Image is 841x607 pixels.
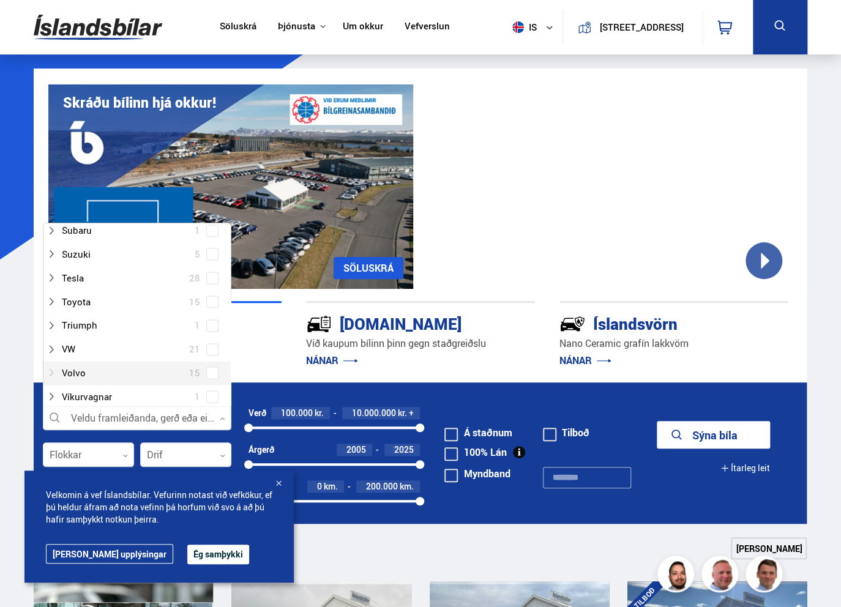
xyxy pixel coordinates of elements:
span: + [409,408,414,418]
label: Myndband [444,469,510,479]
img: nhp88E3Fdnt1Opn2.png [659,557,696,594]
img: svg+xml;base64,PHN2ZyB4bWxucz0iaHR0cDovL3d3dy53My5vcmcvMjAwMC9zdmciIHdpZHRoPSI1MTIiIGhlaWdodD0iNT... [512,21,524,33]
img: eKx6w-_Home_640_.png [48,84,413,289]
a: Um okkur [343,21,383,34]
p: Nano Ceramic grafín lakkvörn [559,337,788,351]
img: G0Ugv5HjCgRt.svg [34,7,162,47]
span: 1 [195,222,200,239]
button: is [507,9,563,45]
label: 100% Lán [444,447,506,457]
span: 10.000.000 [352,407,396,419]
p: Við kaupum bílinn þinn gegn staðgreiðslu [306,337,535,351]
a: [PERSON_NAME] upplýsingar [46,544,173,564]
a: Vefverslun [405,21,450,34]
button: Ég samþykki [187,545,249,564]
a: NÁNAR [306,354,358,367]
button: Opna LiveChat spjallviðmót [10,5,47,42]
span: Velkomin á vef Íslandsbílar. Vefurinn notast við vefkökur, ef þú heldur áfram að nota vefinn þá h... [46,489,272,526]
label: Á staðnum [444,428,512,438]
label: Tilboð [543,428,589,438]
span: 0 [317,480,322,492]
div: Árgerð [249,445,274,455]
img: tr5P-W3DuiFaO7aO.svg [306,311,332,337]
img: siFngHWaQ9KaOqBr.png [703,557,740,594]
span: 2005 [346,444,366,455]
span: 5 [195,245,200,263]
span: 1 [195,316,200,334]
span: 28 [189,269,200,287]
span: 1 [195,388,200,406]
span: kr. [398,408,407,418]
span: is [507,21,538,33]
span: 2025 [394,444,414,455]
span: 200.000 [366,480,398,492]
img: FbJEzSuNWCJXmdc-.webp [747,557,784,594]
span: km. [324,482,338,491]
span: 15 [189,364,200,382]
button: Þjónusta [278,21,315,32]
a: SÖLUSKRÁ [334,257,403,279]
img: -Svtn6bYgwAsiwNX.svg [559,311,585,337]
span: km. [400,482,414,491]
div: Íslandsvörn [559,312,745,333]
span: 15 [189,293,200,311]
a: [STREET_ADDRESS] [570,10,695,45]
a: NÁNAR [559,354,611,367]
span: 21 [189,340,200,358]
span: kr. [315,408,324,418]
span: 100.000 [281,407,313,419]
button: Ítarleg leit [720,454,770,482]
a: [PERSON_NAME] [731,537,807,559]
div: [DOMAIN_NAME] [306,312,492,333]
button: Sýna bíla [657,421,770,449]
a: Söluskrá [220,21,256,34]
div: Verð [249,408,266,418]
button: [STREET_ADDRESS] [596,22,686,32]
h1: Skráðu bílinn hjá okkur! [63,94,216,111]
